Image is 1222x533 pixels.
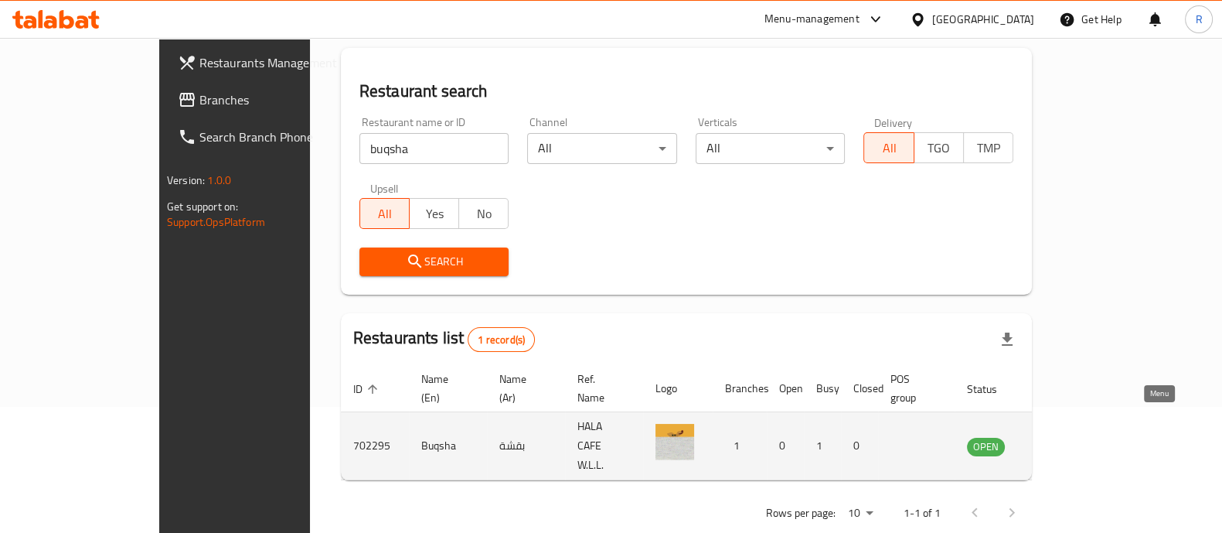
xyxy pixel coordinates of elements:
[565,412,643,480] td: HALA CAFE W.L.L.
[409,198,459,229] button: Yes
[963,132,1013,163] button: TMP
[167,212,265,232] a: Support.OpsPlatform
[359,198,410,229] button: All
[341,412,409,480] td: 702295
[989,321,1026,358] div: Export file
[359,80,1013,103] h2: Restaurant search
[874,117,913,128] label: Delivery
[842,502,879,525] div: Rows per page:
[970,137,1007,159] span: TMP
[914,132,964,163] button: TGO
[890,370,936,407] span: POS group
[165,81,363,118] a: Branches
[468,327,535,352] div: Total records count
[366,203,403,225] span: All
[870,137,907,159] span: All
[804,412,841,480] td: 1
[764,10,859,29] div: Menu-management
[655,424,694,463] img: Buqsha
[921,137,958,159] span: TGO
[465,203,502,225] span: No
[527,133,677,164] div: All
[967,438,1005,456] div: OPEN
[468,333,534,347] span: 1 record(s)
[487,412,565,480] td: بقشة
[804,365,841,412] th: Busy
[713,365,767,412] th: Branches
[713,412,767,480] td: 1
[421,370,468,407] span: Name (En)
[167,170,205,190] span: Version:
[341,365,1089,480] table: enhanced table
[167,196,238,217] span: Get support on:
[967,380,1017,398] span: Status
[767,365,804,412] th: Open
[370,183,399,193] label: Upsell
[841,365,878,412] th: Closed
[416,203,453,225] span: Yes
[165,44,363,81] a: Restaurants Management
[841,412,878,480] td: 0
[458,198,509,229] button: No
[353,326,535,352] h2: Restaurants list
[1195,11,1202,28] span: R
[643,365,713,412] th: Logo
[207,170,231,190] span: 1.0.0
[359,133,509,164] input: Search for restaurant name or ID..
[353,380,383,398] span: ID
[766,504,836,523] p: Rows per page:
[199,128,351,146] span: Search Branch Phone
[904,504,941,523] p: 1-1 of 1
[359,248,509,276] button: Search
[696,133,846,164] div: All
[577,370,625,407] span: Ref. Name
[499,370,546,407] span: Name (Ar)
[199,53,351,72] span: Restaurants Management
[199,91,351,109] span: Branches
[967,438,1005,456] span: OPEN
[409,412,487,480] td: Buqsha
[372,252,497,272] span: Search
[767,412,804,480] td: 0
[863,132,914,163] button: All
[932,11,1034,28] div: [GEOGRAPHIC_DATA]
[165,118,363,155] a: Search Branch Phone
